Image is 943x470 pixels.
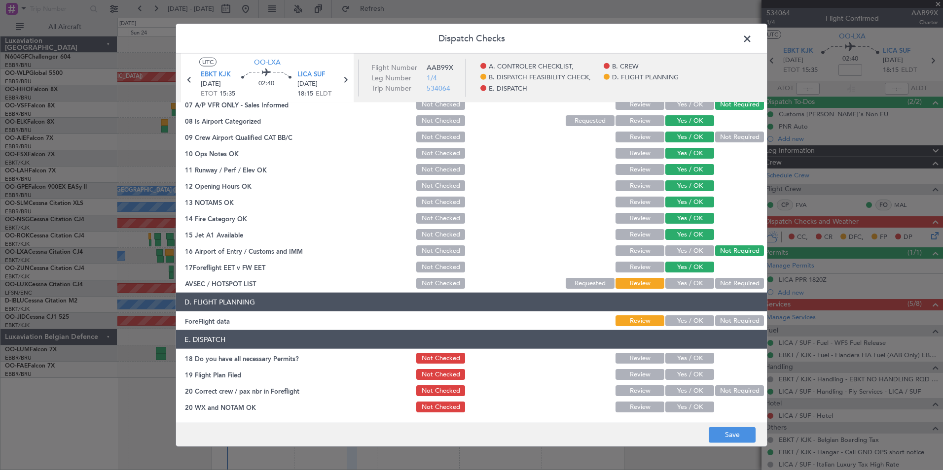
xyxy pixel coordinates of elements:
[715,99,764,110] button: Not Required
[176,24,767,54] header: Dispatch Checks
[715,278,764,289] button: Not Required
[715,132,764,142] button: Not Required
[715,245,764,256] button: Not Required
[715,315,764,326] button: Not Required
[715,385,764,396] button: Not Required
